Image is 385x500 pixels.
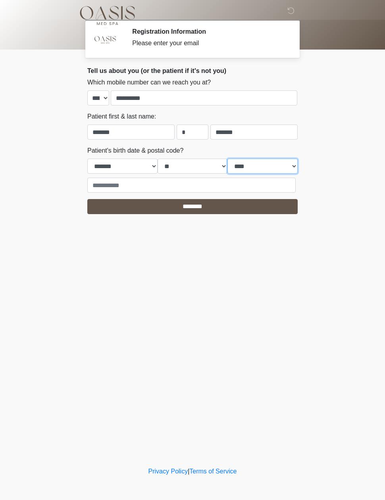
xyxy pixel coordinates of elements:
a: Privacy Policy [148,468,188,475]
label: Patient first & last name: [87,112,156,121]
h2: Registration Information [132,28,286,35]
img: Oasis Med Spa Logo [79,6,135,25]
h2: Tell us about you (or the patient if it's not you) [87,67,298,75]
div: Please enter your email [132,38,286,48]
a: Terms of Service [189,468,237,475]
label: Which mobile number can we reach you at? [87,78,211,87]
a: | [188,468,189,475]
label: Patient's birth date & postal code? [87,146,183,155]
img: Agent Avatar [93,28,117,52]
